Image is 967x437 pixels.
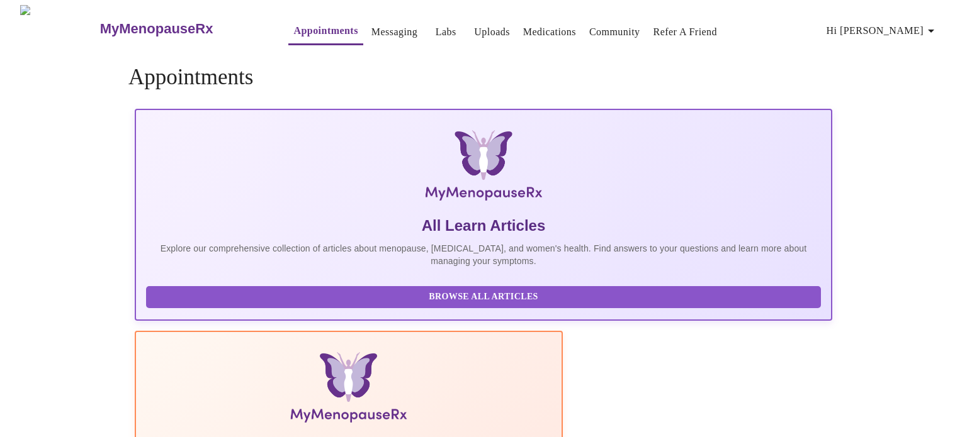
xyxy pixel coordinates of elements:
[159,289,808,305] span: Browse All Articles
[518,19,581,45] button: Medications
[584,19,645,45] button: Community
[98,7,263,51] a: MyMenopauseRx
[589,23,640,41] a: Community
[251,130,716,206] img: MyMenopauseRx Logo
[822,18,944,43] button: Hi [PERSON_NAME]
[371,23,417,41] a: Messaging
[474,23,510,41] a: Uploads
[366,19,422,45] button: Messaging
[20,5,98,52] img: MyMenopauseRx Logo
[523,23,576,41] a: Medications
[146,216,821,236] h5: All Learn Articles
[653,23,718,41] a: Refer a Friend
[146,242,821,267] p: Explore our comprehensive collection of articles about menopause, [MEDICAL_DATA], and women's hea...
[648,19,723,45] button: Refer a Friend
[426,19,466,45] button: Labs
[827,22,939,40] span: Hi [PERSON_NAME]
[469,19,515,45] button: Uploads
[146,290,824,301] a: Browse All Articles
[293,22,358,40] a: Appointments
[436,23,456,41] a: Labs
[100,21,213,37] h3: MyMenopauseRx
[128,65,839,90] h4: Appointments
[146,286,821,308] button: Browse All Articles
[210,352,487,428] img: Menopause Manual
[288,18,363,45] button: Appointments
